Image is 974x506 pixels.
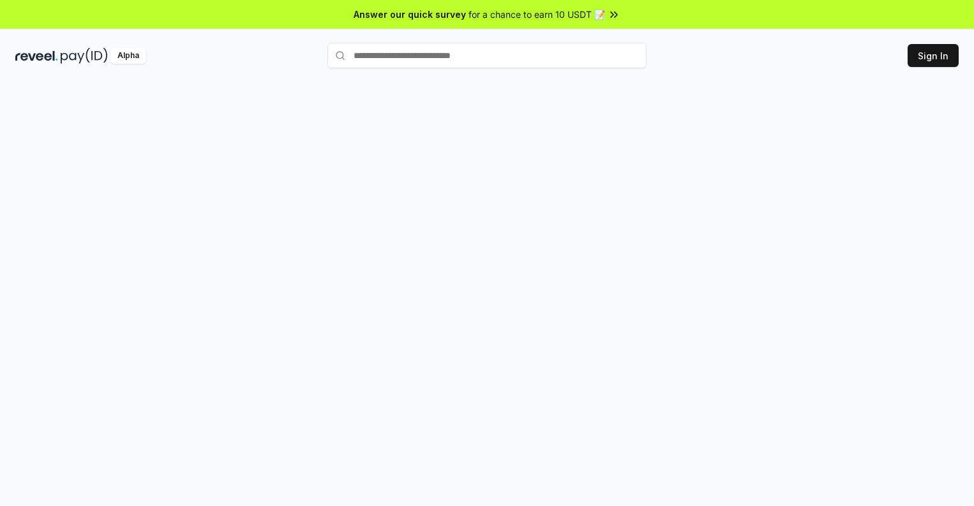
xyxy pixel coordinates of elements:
[110,48,146,64] div: Alpha
[61,48,108,64] img: pay_id
[468,8,605,21] span: for a chance to earn 10 USDT 📝
[354,8,466,21] span: Answer our quick survey
[15,48,58,64] img: reveel_dark
[908,44,959,67] button: Sign In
